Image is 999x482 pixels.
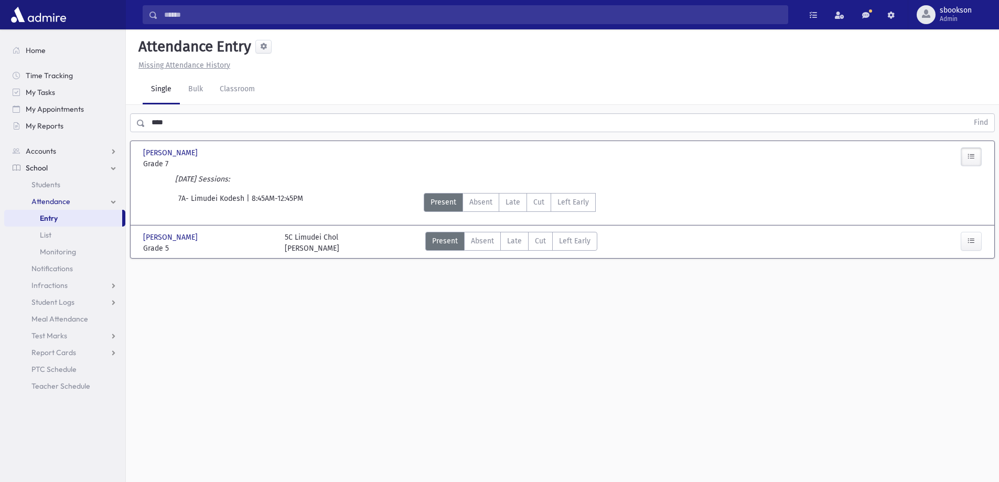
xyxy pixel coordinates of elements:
[175,175,230,184] i: [DATE] Sessions:
[4,84,125,101] a: My Tasks
[40,213,58,223] span: Entry
[940,15,972,23] span: Admin
[158,5,788,24] input: Search
[134,61,230,70] a: Missing Attendance History
[138,61,230,70] u: Missing Attendance History
[31,297,74,307] span: Student Logs
[143,75,180,104] a: Single
[535,235,546,247] span: Cut
[431,197,456,208] span: Present
[940,6,972,15] span: sbookson
[4,361,125,378] a: PTC Schedule
[4,67,125,84] a: Time Tracking
[31,314,88,324] span: Meal Attendance
[252,193,303,212] span: 8:45AM-12:45PM
[26,146,56,156] span: Accounts
[432,235,458,247] span: Present
[424,193,596,212] div: AttTypes
[4,227,125,243] a: List
[4,117,125,134] a: My Reports
[285,232,339,254] div: 5C Limudei Chol [PERSON_NAME]
[4,344,125,361] a: Report Cards
[40,247,76,256] span: Monitoring
[4,277,125,294] a: Infractions
[143,232,200,243] span: [PERSON_NAME]
[26,71,73,80] span: Time Tracking
[425,232,597,254] div: AttTypes
[143,147,200,158] span: [PERSON_NAME]
[31,197,70,206] span: Attendance
[180,75,211,104] a: Bulk
[31,365,77,374] span: PTC Schedule
[506,197,520,208] span: Late
[211,75,263,104] a: Classroom
[26,46,46,55] span: Home
[469,197,492,208] span: Absent
[559,235,590,247] span: Left Early
[4,327,125,344] a: Test Marks
[4,243,125,260] a: Monitoring
[4,143,125,159] a: Accounts
[8,4,69,25] img: AdmirePro
[4,294,125,310] a: Student Logs
[26,104,84,114] span: My Appointments
[4,42,125,59] a: Home
[31,331,67,340] span: Test Marks
[4,210,122,227] a: Entry
[31,281,68,290] span: Infractions
[4,378,125,394] a: Teacher Schedule
[31,264,73,273] span: Notifications
[31,381,90,391] span: Teacher Schedule
[4,260,125,277] a: Notifications
[246,193,252,212] span: |
[557,197,589,208] span: Left Early
[968,114,994,132] button: Find
[4,101,125,117] a: My Appointments
[26,88,55,97] span: My Tasks
[4,176,125,193] a: Students
[31,348,76,357] span: Report Cards
[31,180,60,189] span: Students
[178,193,246,212] span: 7A- Limudei Kodesh
[4,159,125,176] a: School
[143,158,274,169] span: Grade 7
[26,163,48,173] span: School
[143,243,274,254] span: Grade 5
[4,310,125,327] a: Meal Attendance
[533,197,544,208] span: Cut
[471,235,494,247] span: Absent
[507,235,522,247] span: Late
[26,121,63,131] span: My Reports
[4,193,125,210] a: Attendance
[134,38,251,56] h5: Attendance Entry
[40,230,51,240] span: List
